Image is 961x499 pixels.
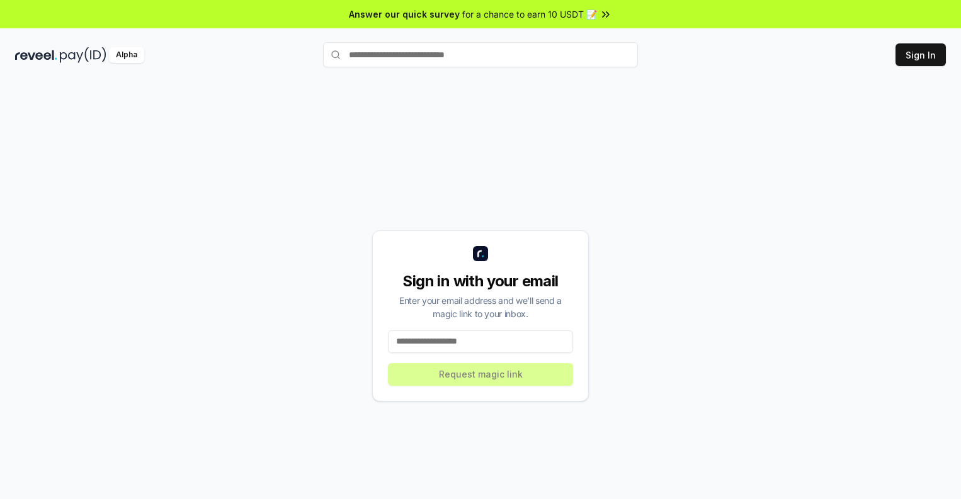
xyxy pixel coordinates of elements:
[388,294,573,320] div: Enter your email address and we’ll send a magic link to your inbox.
[60,47,106,63] img: pay_id
[388,271,573,291] div: Sign in with your email
[349,8,460,21] span: Answer our quick survey
[109,47,144,63] div: Alpha
[15,47,57,63] img: reveel_dark
[896,43,946,66] button: Sign In
[462,8,597,21] span: for a chance to earn 10 USDT 📝
[473,246,488,261] img: logo_small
